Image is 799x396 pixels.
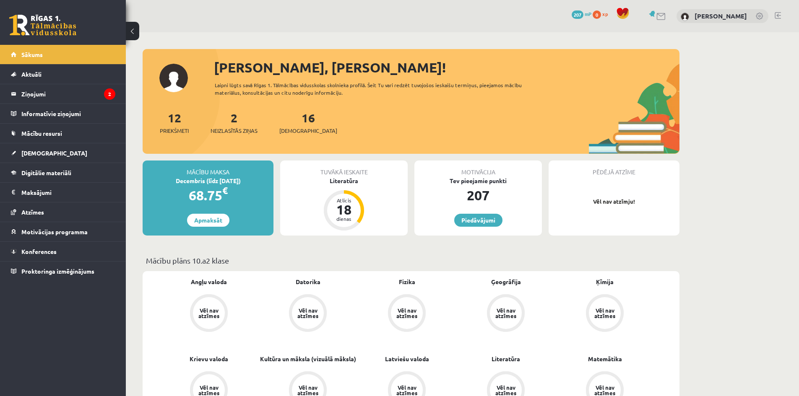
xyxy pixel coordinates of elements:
[280,160,408,176] div: Tuvākā ieskaite
[21,84,115,104] legend: Ziņojumi
[11,183,115,202] a: Maksājumi
[160,110,189,135] a: 12Priekšmeti
[21,248,57,255] span: Konferences
[279,110,337,135] a: 16[DEMOGRAPHIC_DATA]
[260,355,356,363] a: Kultūra un māksla (vizuālā māksla)
[296,308,320,318] div: Vēl nav atzīmes
[11,104,115,123] a: Informatīvie ziņojumi
[492,355,520,363] a: Literatūra
[215,81,537,96] div: Laipni lūgts savā Rīgas 1. Tālmācības vidusskolas skolnieka profilā. Šeit Tu vari redzēt tuvojošo...
[159,294,258,334] a: Vēl nav atzīmes
[596,277,614,286] a: Ķīmija
[494,308,518,318] div: Vēl nav atzīmes
[197,385,221,396] div: Vēl nav atzīmes
[494,385,518,396] div: Vēl nav atzīmes
[385,355,429,363] a: Latviešu valoda
[695,12,747,20] a: [PERSON_NAME]
[11,124,115,143] a: Mācību resursi
[454,214,502,227] a: Piedāvājumi
[593,308,617,318] div: Vēl nav atzīmes
[187,214,229,227] a: Apmaksāt
[357,294,456,334] a: Vēl nav atzīmes
[11,202,115,222] a: Atzīmes
[104,88,115,100] i: 2
[414,160,542,176] div: Motivācija
[331,203,357,216] div: 18
[21,169,71,176] span: Digitālie materiāli
[21,267,94,275] span: Proktoringa izmēģinājums
[11,261,115,281] a: Proktoringa izmēģinājums
[143,176,273,185] div: Decembris (līdz [DATE])
[572,10,583,19] span: 207
[143,185,273,205] div: 68.75
[399,277,415,286] a: Fizika
[11,242,115,261] a: Konferences
[21,129,62,137] span: Mācību resursi
[280,176,408,185] div: Literatūra
[414,185,542,205] div: 207
[21,208,44,216] span: Atzīmes
[593,10,612,17] a: 0 xp
[222,184,228,197] span: €
[191,277,227,286] a: Angļu valoda
[21,70,42,78] span: Aktuāli
[11,143,115,163] a: [DEMOGRAPHIC_DATA]
[414,176,542,185] div: Tev pieejamie punkti
[21,104,115,123] legend: Informatīvie ziņojumi
[553,197,675,206] p: Vēl nav atzīmju!
[331,216,357,221] div: dienas
[11,163,115,182] a: Digitālie materiāli
[11,45,115,64] a: Sākums
[280,176,408,232] a: Literatūra Atlicis 18 dienas
[211,110,258,135] a: 2Neizlasītās ziņas
[549,160,679,176] div: Pēdējā atzīme
[21,183,115,202] legend: Maksājumi
[593,10,601,19] span: 0
[190,355,228,363] a: Krievu valoda
[197,308,221,318] div: Vēl nav atzīmes
[296,385,320,396] div: Vēl nav atzīmes
[456,294,555,334] a: Vēl nav atzīmes
[588,355,622,363] a: Matemātika
[11,65,115,84] a: Aktuāli
[555,294,654,334] a: Vēl nav atzīmes
[143,160,273,176] div: Mācību maksa
[21,149,87,157] span: [DEMOGRAPHIC_DATA]
[160,127,189,135] span: Priekšmeti
[585,10,591,17] span: mP
[602,10,608,17] span: xp
[21,228,88,236] span: Motivācijas programma
[331,198,357,203] div: Atlicis
[296,277,320,286] a: Datorika
[11,84,115,104] a: Ziņojumi2
[395,308,419,318] div: Vēl nav atzīmes
[146,255,676,266] p: Mācību plāns 10.a2 klase
[491,277,521,286] a: Ģeogrāfija
[11,222,115,241] a: Motivācijas programma
[21,51,43,58] span: Sākums
[279,127,337,135] span: [DEMOGRAPHIC_DATA]
[395,385,419,396] div: Vēl nav atzīmes
[9,15,76,36] a: Rīgas 1. Tālmācības vidusskola
[681,13,689,21] img: Aleks Netlavs
[572,10,591,17] a: 207 mP
[214,57,679,78] div: [PERSON_NAME], [PERSON_NAME]!
[258,294,357,334] a: Vēl nav atzīmes
[211,127,258,135] span: Neizlasītās ziņas
[593,385,617,396] div: Vēl nav atzīmes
